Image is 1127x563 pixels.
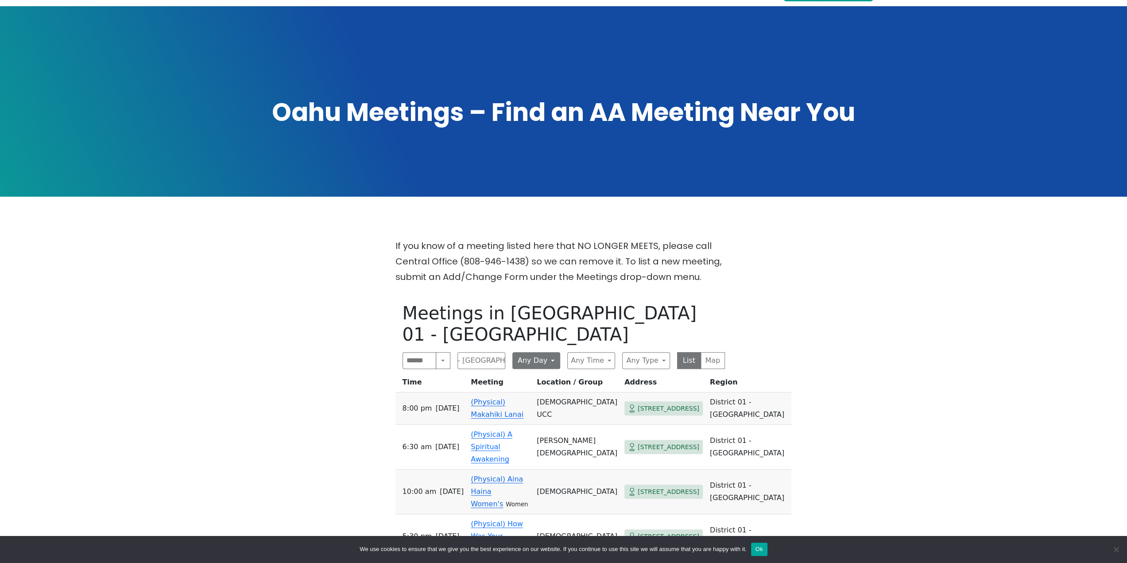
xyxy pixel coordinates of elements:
a: (Physical) A Spiritual Awakening [471,430,512,463]
span: [STREET_ADDRESS] [638,403,699,414]
button: District 01 - [GEOGRAPHIC_DATA] [457,352,505,369]
th: Meeting [467,376,533,392]
span: No [1112,545,1120,554]
td: District 01 - [GEOGRAPHIC_DATA] [706,425,791,470]
span: [STREET_ADDRESS] [638,486,699,497]
td: [DEMOGRAPHIC_DATA] [533,514,621,559]
td: [PERSON_NAME][DEMOGRAPHIC_DATA] [533,425,621,470]
td: District 01 - [GEOGRAPHIC_DATA] [706,392,791,425]
td: [DEMOGRAPHIC_DATA] [533,470,621,514]
th: Time [395,376,468,392]
button: Search [436,352,450,369]
button: Any Time [567,352,615,369]
th: Region [706,376,791,392]
span: 8:00 PM [403,402,432,415]
span: [DATE] [435,402,459,415]
button: Any Day [512,352,560,369]
p: If you know of a meeting listed here that NO LONGER MEETS, please call Central Office (808-946-14... [395,238,732,285]
button: Map [701,352,725,369]
th: Location / Group [533,376,621,392]
span: 6:30 AM [403,441,432,453]
td: [DEMOGRAPHIC_DATA] UCC [533,392,621,425]
span: 5:30 PM [403,530,432,543]
td: District 01 - [GEOGRAPHIC_DATA] [706,514,791,559]
span: 10:00 AM [403,485,437,498]
td: District 01 - [GEOGRAPHIC_DATA] [706,470,791,514]
a: (Physical) Makahiki Lanai [471,398,523,419]
span: [STREET_ADDRESS] [638,531,699,542]
span: [DATE] [435,441,459,453]
a: (Physical) Aina Haina Women's [471,475,523,508]
input: Search [403,352,437,369]
button: Any Type [622,352,670,369]
span: [DATE] [435,530,459,543]
button: List [677,352,701,369]
small: Women [506,501,528,508]
button: Ok [751,543,767,556]
th: Address [621,376,706,392]
span: We use cookies to ensure that we give you the best experience on our website. If you continue to ... [360,545,746,554]
span: [DATE] [440,485,464,498]
span: [STREET_ADDRESS] [638,442,699,453]
h1: Meetings in [GEOGRAPHIC_DATA] 01 - [GEOGRAPHIC_DATA] [403,303,725,345]
h1: Oahu Meetings – Find an AA Meeting Near You [254,96,874,129]
a: (Physical) How Was Your Week [471,520,523,553]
